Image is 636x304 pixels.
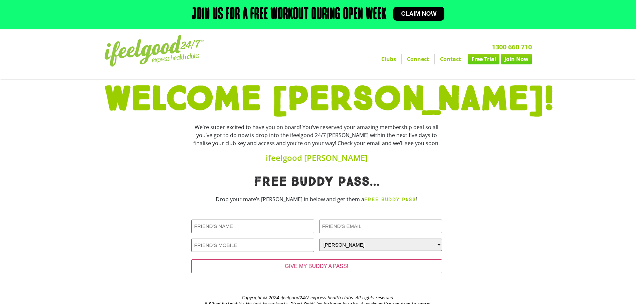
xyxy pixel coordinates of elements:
a: Join Now [501,54,532,64]
input: GIVE MY BUDDY A PASS! [191,259,442,273]
a: Contact [435,54,466,64]
input: FRIEND'S NAME [191,220,314,233]
a: Free Trial [468,54,499,64]
h4: ifeelgood [PERSON_NAME] [191,154,442,162]
nav: Menu [256,54,532,64]
h1: WELCOME [PERSON_NAME]! [104,82,532,116]
input: FRIEND'S EMAIL [319,220,442,233]
strong: FREE BUDDY PASS [364,196,416,203]
h2: Join us for a free workout during open week [192,7,387,23]
input: FRIEND'S MOBILE [191,239,314,252]
a: Clubs [376,54,401,64]
div: We’re super excited to have you on board! You’ve reserved your amazing membership deal so all you... [191,123,442,147]
a: 1300 660 710 [492,42,532,51]
p: Drop your mate’s [PERSON_NAME] in below and get them a ! [191,195,442,204]
a: Connect [402,54,434,64]
h1: Free Buddy pass... [191,175,442,189]
span: Claim now [401,11,437,17]
a: Claim now [393,7,445,21]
